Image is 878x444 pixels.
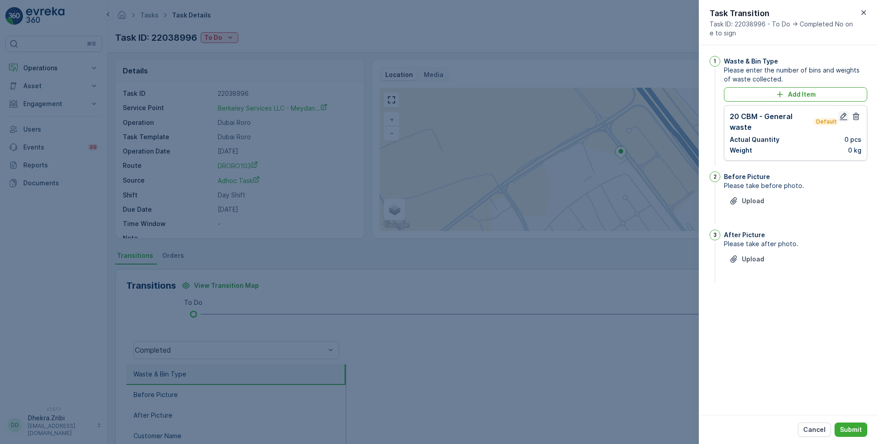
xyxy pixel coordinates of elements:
[840,425,862,434] p: Submit
[815,118,836,125] p: Default
[730,146,752,155] p: Weight
[724,231,765,239] p: After Picture
[742,255,764,264] p: Upload
[710,171,720,182] div: 2
[724,239,867,248] span: Please take after photo.
[848,146,861,155] p: 0 kg
[798,423,831,437] button: Cancel
[724,66,867,84] span: Please enter the number of bins and weights of waste collected.
[730,111,812,132] p: 20 CBM - General waste
[730,135,779,144] p: Actual Quantity
[724,57,778,66] p: Waste & Bin Type
[835,423,867,437] button: Submit
[724,252,770,266] button: Upload File
[710,56,720,67] div: 1
[710,7,858,20] p: Task Transition
[844,135,861,144] p: 0 pcs
[742,196,764,205] p: Upload
[788,90,816,99] p: Add Item
[710,230,720,240] div: 3
[724,87,867,102] button: Add Item
[803,425,826,434] p: Cancel
[724,172,770,181] p: Before Picture
[724,181,867,190] span: Please take before photo.
[710,20,858,38] span: Task ID: 22038996 - To Do -> Completed No one to sign
[724,194,770,208] button: Upload File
